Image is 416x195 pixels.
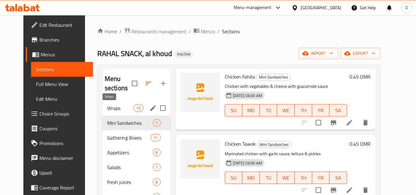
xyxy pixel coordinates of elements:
p: Marinated chicken with garlic sauce, lettuce & pickles [225,150,347,158]
span: Appetizers [107,149,153,156]
span: Select all sections [128,77,141,90]
span: Branches [39,36,88,43]
span: Inactive [175,51,193,57]
p: Chicken with vegetables & cheese with guacamole sauce [225,83,347,90]
button: export [341,48,380,59]
span: Choice Groups [39,110,88,117]
span: Sections [36,66,88,73]
span: MO [245,106,257,115]
button: Add section [156,76,171,91]
button: MO [242,104,260,116]
button: SU [225,104,243,116]
img: Chicken Tawok [180,140,220,179]
a: Upsell [26,165,93,180]
button: delete [358,115,373,130]
button: edit [148,104,158,113]
div: Gathering Boxes [107,134,151,141]
button: TH [295,172,312,184]
button: SU [225,172,243,184]
a: Edit menu item [346,186,353,194]
a: Menu disclaimer [26,151,93,165]
span: 7 [153,165,160,170]
h2: Menu sections [105,74,132,93]
div: fresh juices8 [102,175,171,189]
a: Home [97,28,117,35]
div: Gathering Boxes11 [102,130,171,145]
div: items [153,149,160,156]
a: Edit Restaurant [26,18,93,32]
li: / [119,28,122,35]
span: Coverage Report [39,184,88,191]
span: Menu disclaimer [39,154,88,162]
a: Menus [193,27,215,35]
a: Choice Groups [26,106,93,121]
span: Sections [222,28,240,35]
span: Mini Sandwiches [256,74,290,81]
div: [GEOGRAPHIC_DATA] [301,4,341,11]
span: import [304,50,333,57]
span: Promotions [39,140,88,147]
span: Edit Menu [36,95,88,103]
img: Chicken Fahita [180,72,220,112]
div: Menu-management [234,4,272,11]
span: Upsell [39,169,88,177]
span: 8 [153,150,160,156]
span: 13 [134,105,143,111]
button: TH [295,104,312,116]
span: Coupons [39,125,88,132]
span: SU [228,106,240,115]
span: TH [297,106,310,115]
div: Appetizers8 [102,145,171,160]
button: import [299,48,338,59]
a: Promotions [26,136,93,151]
button: MO [242,172,260,184]
div: items [153,164,160,171]
button: WE [277,104,295,116]
div: Wraps13edit [102,101,171,116]
span: TU [262,106,275,115]
span: SU [228,173,240,182]
span: Menus [201,28,215,35]
button: TU [260,172,277,184]
span: Salads [107,164,153,171]
a: Edit Menu [31,91,93,106]
span: [DATE] 03:00 AM [230,160,265,166]
div: items [153,178,160,186]
a: Branches [26,32,93,47]
span: Select to update [312,116,325,129]
span: FR [315,173,327,182]
span: Wraps [107,104,133,112]
h6: 0.45 OMR [349,72,370,81]
span: SA [332,106,345,115]
span: D [405,4,408,11]
div: items [151,134,160,141]
a: Restaurants management [124,27,186,35]
div: Salads7 [102,160,171,175]
a: Coverage Report [26,180,93,195]
span: Restaurants management [131,28,186,35]
a: Menus [26,47,93,62]
button: SA [329,172,347,184]
button: Branch-specific-item [326,115,341,130]
a: Coupons [26,121,93,136]
li: / [189,28,191,35]
span: fresh juices [107,178,153,186]
button: WE [277,172,295,184]
div: Mini Sandwiches7 [102,116,171,130]
span: 7 [153,120,160,126]
a: Full Menu View [31,77,93,91]
span: export [345,50,375,57]
li: / [217,28,220,35]
span: FR [315,106,327,115]
a: Sections [31,62,93,77]
nav: breadcrumb [97,27,380,35]
a: Edit menu item [346,119,353,126]
span: RAHAL SNACK, al khoud [97,47,172,60]
span: Full Menu View [36,80,88,88]
button: SA [329,104,347,116]
span: Mini Sandwiches [257,141,291,148]
div: Mini Sandwiches [107,119,153,127]
span: 8 [153,179,160,185]
span: Chicken Tawok [225,139,256,148]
